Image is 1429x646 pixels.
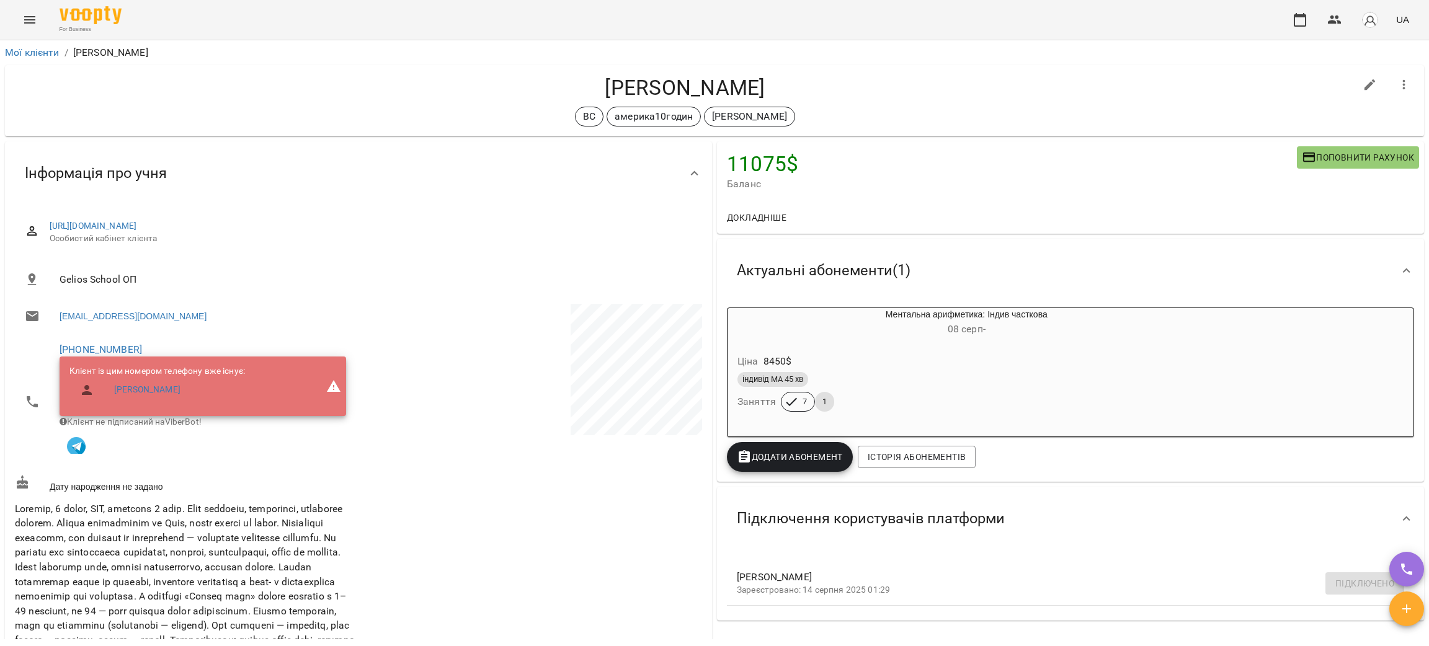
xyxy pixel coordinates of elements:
[1396,13,1409,26] span: UA
[737,584,1384,596] p: Зареєстровано: 14 серпня 2025 01:29
[583,109,595,124] p: ВС
[73,45,148,60] p: [PERSON_NAME]
[114,384,180,396] a: [PERSON_NAME]
[717,239,1424,303] div: Актуальні абонементи(1)
[727,151,1297,177] h4: 11075 $
[5,45,1424,60] nav: breadcrumb
[1361,11,1379,29] img: avatar_s.png
[65,45,68,60] li: /
[737,374,808,385] span: індивід МА 45 хв
[60,25,122,33] span: For Business
[50,221,137,231] a: [URL][DOMAIN_NAME]
[717,487,1424,551] div: Підключення користувачів платформи
[575,107,603,126] div: ВС
[737,393,776,410] h6: Заняття
[60,6,122,24] img: Voopty Logo
[815,396,834,407] span: 1
[12,472,358,495] div: Дату народження не задано
[15,75,1355,100] h4: [PERSON_NAME]
[737,570,1384,585] span: [PERSON_NAME]
[712,109,787,124] p: [PERSON_NAME]
[727,442,853,472] button: Додати Абонемент
[607,107,701,126] div: америка10годин
[67,437,86,456] img: Telegram
[948,323,986,335] span: 08 серп -
[50,232,692,245] span: Особистий кабінет клієнта
[1302,150,1414,165] span: Поповнити рахунок
[787,308,1146,338] div: Ментальна арифметика: Індив часткова
[15,5,45,35] button: Menu
[704,107,795,126] div: [PERSON_NAME]
[868,449,966,464] span: Історія абонементів
[60,343,142,355] a: [PHONE_NUMBER]
[1297,146,1419,169] button: Поповнити рахунок
[1391,8,1414,31] button: UA
[60,272,692,287] span: Gelios School ОП
[737,509,1005,528] span: Підключення користувачів платформи
[5,141,712,205] div: Інформація про учня
[615,109,693,124] p: америка10годин
[858,446,976,468] button: Історія абонементів
[60,310,207,322] a: [EMAIL_ADDRESS][DOMAIN_NAME]
[737,261,910,280] span: Актуальні абонементи ( 1 )
[728,308,1146,427] button: Ментальна арифметика: Індив часткова08 серп- Ціна8450$індивід МА 45 хвЗаняття71
[763,354,792,369] p: 8450 $
[25,164,167,183] span: Інформація про учня
[795,396,814,407] span: 7
[727,177,1297,192] span: Баланс
[737,353,759,370] h6: Ціна
[60,417,202,427] span: Клієнт не підписаний на ViberBot!
[69,365,245,407] ul: Клієнт із цим номером телефону вже існує:
[5,46,60,58] a: Мої клієнти
[737,449,843,464] span: Додати Абонемент
[727,210,786,225] span: Докладніше
[60,428,93,461] button: Клієнт підписаний на VooptyBot
[728,308,787,338] div: Ментальна арифметика: Індив часткова
[722,206,791,229] button: Докладніше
